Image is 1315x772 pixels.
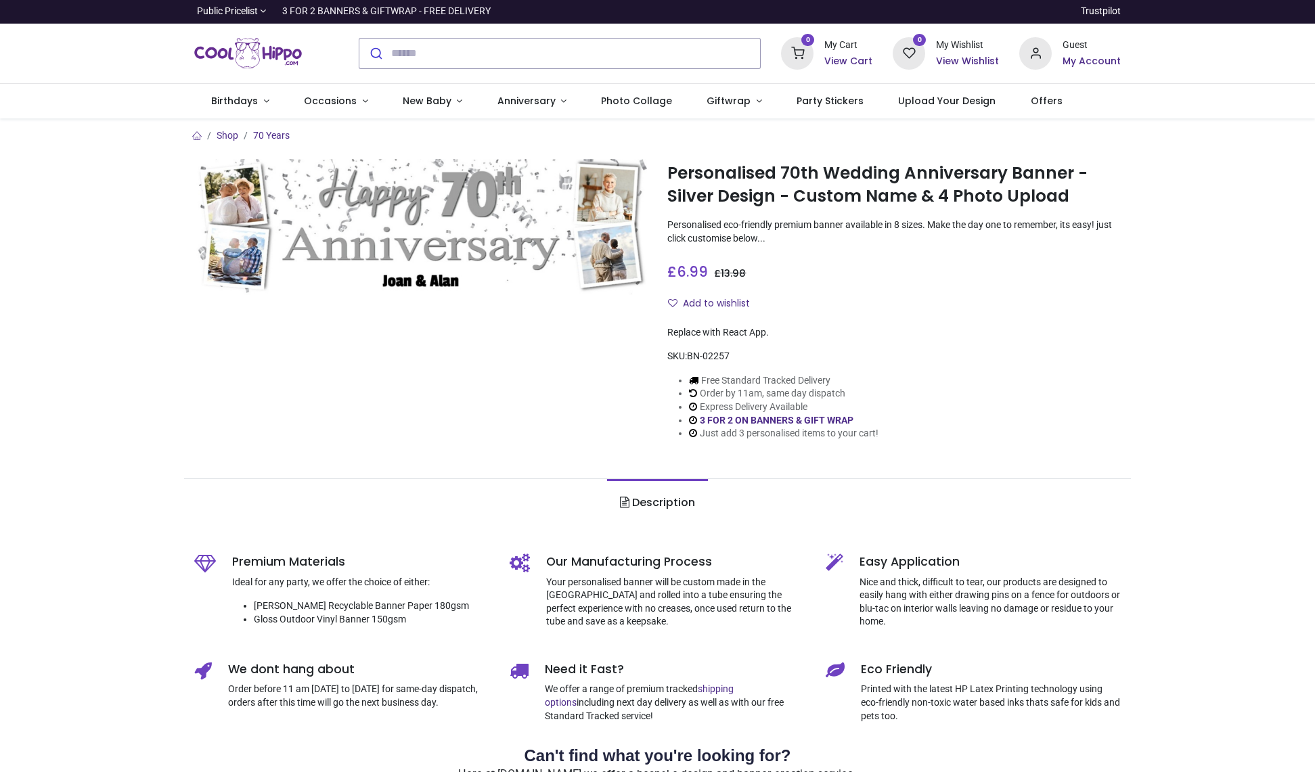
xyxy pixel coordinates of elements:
span: Occasions [304,94,357,108]
div: 3 FOR 2 BANNERS & GIFTWRAP - FREE DELIVERY [282,5,491,18]
h5: We dont hang about [228,661,490,678]
a: Anniversary [480,84,584,119]
span: Giftwrap [707,94,751,108]
li: Free Standard Tracked Delivery [689,374,878,388]
a: 0 [893,47,925,58]
button: Add to wishlistAdd to wishlist [667,292,761,315]
div: SKU: [667,350,1121,363]
span: 13.98 [721,267,746,280]
a: New Baby [385,84,480,119]
p: Personalised eco-friendly premium banner available in 8 sizes. Make the day one to remember, its ... [667,219,1121,245]
h5: Our Manufacturing Process [546,553,805,570]
h5: Need it Fast? [545,661,805,678]
div: My Wishlist [936,39,999,52]
span: 6.99 [677,262,708,281]
a: Birthdays [194,84,287,119]
img: Cool Hippo [194,35,303,72]
a: View Cart [824,55,872,68]
sup: 0 [913,34,926,47]
div: Guest [1063,39,1121,52]
span: £ [714,267,746,280]
span: Public Pricelist [197,5,258,18]
a: 0 [781,47,813,58]
a: Logo of Cool Hippo [194,35,303,72]
h5: Premium Materials [232,553,490,570]
a: 70 Years [253,130,290,141]
sup: 0 [801,34,814,47]
button: Submit [359,39,391,68]
a: Occasions [286,84,385,119]
p: Your personalised banner will be custom made in the [GEOGRAPHIC_DATA] and rolled into a tube ensu... [546,576,805,629]
a: View Wishlist [936,55,999,68]
span: Upload Your Design [898,94,996,108]
p: Nice and thick, difficult to tear, our products are designed to easily hang with either drawing p... [860,576,1121,629]
a: My Account [1063,55,1121,68]
a: Giftwrap [690,84,780,119]
li: Gloss Outdoor Vinyl Banner 150gsm [254,613,490,627]
a: Shop [217,130,238,141]
span: Party Stickers [797,94,864,108]
a: 3 FOR 2 ON BANNERS & GIFT WRAP [700,415,853,426]
span: Offers [1031,94,1063,108]
h5: Eco Friendly [861,661,1121,678]
span: New Baby [403,94,451,108]
p: Printed with the latest HP Latex Printing technology using eco-friendly non-toxic water based ink... [861,683,1121,723]
h2: Can't find what you're looking for? [194,744,1121,767]
li: Just add 3 personalised items to your cart! [689,427,878,440]
p: We offer a range of premium tracked including next day delivery as well as with our free Standard... [545,683,805,723]
h1: Personalised 70th Wedding Anniversary Banner - Silver Design - Custom Name & 4 Photo Upload [667,162,1121,208]
img: Personalised 70th Wedding Anniversary Banner - Silver Design - Custom Name & 4 Photo Upload [194,159,648,295]
span: £ [667,262,708,281]
p: Order before 11 am [DATE] to [DATE] for same-day dispatch, orders after this time will go the nex... [228,683,490,709]
a: Description [607,479,708,526]
li: [PERSON_NAME] Recyclable Banner Paper 180gsm [254,599,490,613]
li: Order by 11am, same day dispatch [689,387,878,401]
h5: Easy Application [860,553,1121,570]
i: Add to wishlist [668,298,677,308]
span: Photo Collage [601,94,672,108]
span: BN-02257 [687,350,730,361]
li: Express Delivery Available [689,401,878,414]
span: Birthdays [211,94,258,108]
div: My Cart [824,39,872,52]
a: Trustpilot [1081,5,1121,18]
span: Anniversary [497,94,556,108]
p: Ideal for any party, we offer the choice of either: [232,576,490,589]
div: Replace with React App. [667,326,1121,340]
a: Public Pricelist [194,5,267,18]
